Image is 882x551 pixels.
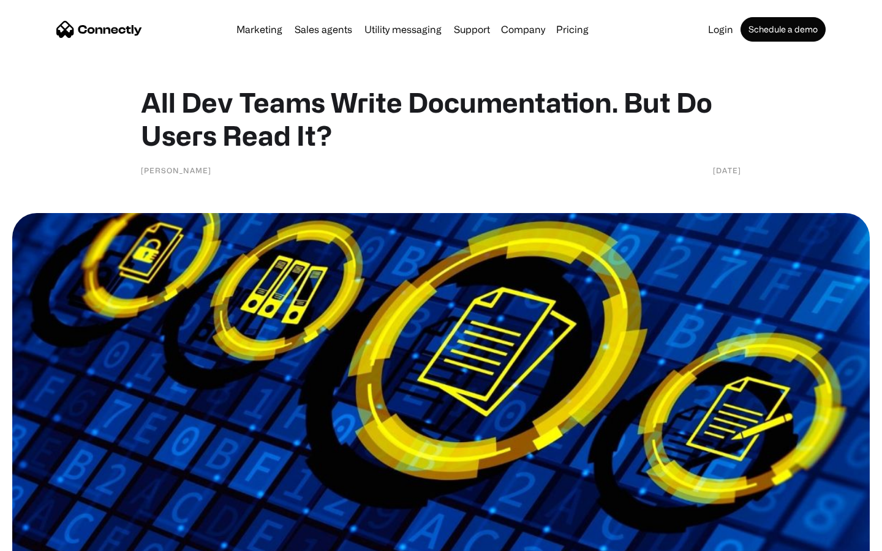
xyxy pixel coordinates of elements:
[141,164,211,176] div: [PERSON_NAME]
[290,24,357,34] a: Sales agents
[24,530,73,547] ul: Language list
[360,24,447,34] a: Utility messaging
[501,21,545,38] div: Company
[703,24,738,34] a: Login
[741,17,826,42] a: Schedule a demo
[713,164,741,176] div: [DATE]
[497,21,549,38] div: Company
[551,24,594,34] a: Pricing
[56,20,142,39] a: home
[232,24,287,34] a: Marketing
[449,24,495,34] a: Support
[141,86,741,152] h1: All Dev Teams Write Documentation. But Do Users Read It?
[12,530,73,547] aside: Language selected: English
